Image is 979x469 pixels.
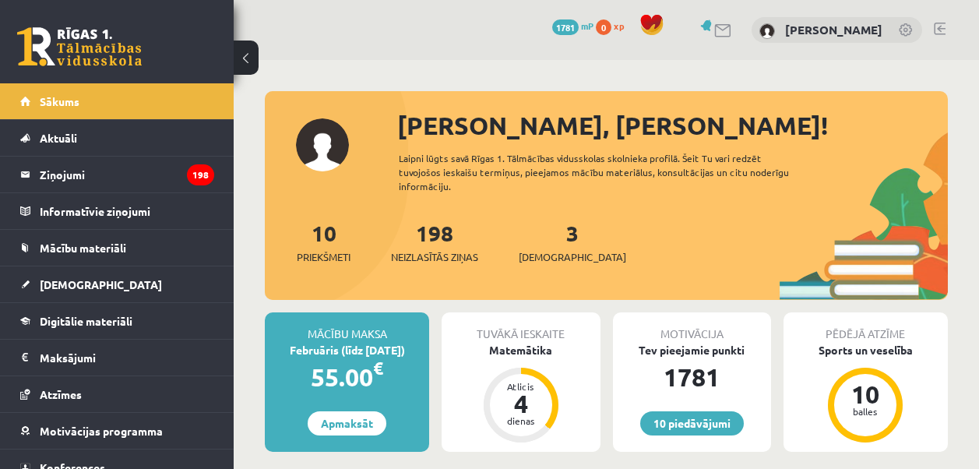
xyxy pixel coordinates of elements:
[581,19,593,32] span: mP
[40,424,163,438] span: Motivācijas programma
[842,407,889,416] div: balles
[20,413,214,449] a: Motivācijas programma
[640,411,744,436] a: 10 piedāvājumi
[40,241,126,255] span: Mācību materiāli
[20,120,214,156] a: Aktuāli
[613,342,771,358] div: Tev pieejamie punkti
[40,340,214,376] legend: Maksājumi
[17,27,142,66] a: Rīgas 1. Tālmācības vidusskola
[498,391,544,416] div: 4
[498,382,544,391] div: Atlicis
[20,303,214,339] a: Digitālie materiāli
[399,151,808,193] div: Laipni lūgts savā Rīgas 1. Tālmācības vidusskolas skolnieka profilā. Šeit Tu vari redzēt tuvojošo...
[842,382,889,407] div: 10
[552,19,579,35] span: 1781
[265,358,429,396] div: 55.00
[40,277,162,291] span: [DEMOGRAPHIC_DATA]
[784,312,948,342] div: Pēdējā atzīme
[552,19,593,32] a: 1781 mP
[297,249,350,265] span: Priekšmeti
[373,357,383,379] span: €
[297,219,350,265] a: 10Priekšmeti
[308,411,386,436] a: Apmaksāt
[40,193,214,229] legend: Informatīvie ziņojumi
[614,19,624,32] span: xp
[596,19,611,35] span: 0
[20,230,214,266] a: Mācību materiāli
[784,342,948,445] a: Sports un veselība 10 balles
[20,266,214,302] a: [DEMOGRAPHIC_DATA]
[596,19,632,32] a: 0 xp
[265,312,429,342] div: Mācību maksa
[20,376,214,412] a: Atzīmes
[40,387,82,401] span: Atzīmes
[20,193,214,229] a: Informatīvie ziņojumi
[759,23,775,39] img: Roberts Petrovskis
[519,219,626,265] a: 3[DEMOGRAPHIC_DATA]
[40,94,79,108] span: Sākums
[442,342,600,358] div: Matemātika
[784,342,948,358] div: Sports un veselība
[20,340,214,376] a: Maksājumi
[187,164,214,185] i: 198
[40,314,132,328] span: Digitālie materiāli
[613,358,771,396] div: 1781
[498,416,544,425] div: dienas
[442,342,600,445] a: Matemātika Atlicis 4 dienas
[613,312,771,342] div: Motivācija
[397,107,948,144] div: [PERSON_NAME], [PERSON_NAME]!
[20,83,214,119] a: Sākums
[40,157,214,192] legend: Ziņojumi
[391,219,478,265] a: 198Neizlasītās ziņas
[391,249,478,265] span: Neizlasītās ziņas
[785,22,882,37] a: [PERSON_NAME]
[519,249,626,265] span: [DEMOGRAPHIC_DATA]
[20,157,214,192] a: Ziņojumi198
[265,342,429,358] div: Februāris (līdz [DATE])
[40,131,77,145] span: Aktuāli
[442,312,600,342] div: Tuvākā ieskaite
